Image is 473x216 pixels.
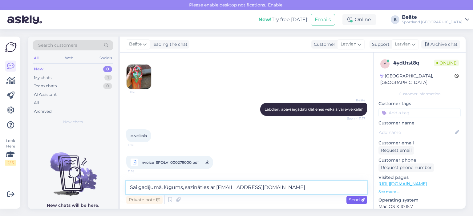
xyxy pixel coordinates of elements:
[380,73,455,86] div: [GEOGRAPHIC_DATA], [GEOGRAPHIC_DATA]
[311,41,335,48] div: Customer
[129,41,142,48] span: Beāte
[378,108,461,117] input: Add a tag
[378,203,461,210] p: Mac OS X 10.15.7
[258,16,308,23] div: Try free [DATE]:
[395,41,410,48] span: Latvian
[104,75,112,81] div: 1
[34,100,39,106] div: All
[434,60,459,66] span: Online
[378,174,461,181] p: Visited pages
[378,189,461,194] p: See more ...
[378,157,461,163] p: Customer phone
[391,15,399,24] div: B
[342,116,365,121] span: Seen ✓ 11:17
[34,108,52,115] div: Archived
[34,83,57,89] div: Team chats
[98,54,113,62] div: Socials
[127,65,151,89] img: Attachment
[393,59,434,67] div: # ydthst8q
[128,167,151,175] span: 11:18
[131,133,147,138] span: e-veikala
[379,129,454,136] input: Add name
[342,98,365,103] span: Beāte
[140,159,199,166] span: Invoice_SPOLV_000279000.pdf
[38,42,77,49] span: Search customers
[47,202,99,209] p: New chats will be here.
[378,100,461,107] p: Customer tags
[34,92,57,98] div: AI Assistant
[421,40,460,49] div: Archive chat
[63,119,83,125] span: New chats
[258,17,272,22] b: New!
[5,138,16,166] div: Look Here
[64,54,75,62] div: Web
[33,54,40,62] div: All
[265,107,363,112] span: Labdien, apavi iegādāti klātienes veikalā vai e-veikalā?
[103,83,112,89] div: 0
[28,141,118,197] img: No chats
[126,181,367,194] textarea: Šai gadījumā, lūgums, sazināties ar [EMAIL_ADDRESS][DOMAIN_NAME]
[402,15,463,20] div: Beāte
[378,163,434,172] div: Request phone number
[402,15,469,25] a: BeāteSportland [GEOGRAPHIC_DATA]
[5,160,16,166] div: 2 / 3
[378,91,461,97] div: Customer information
[128,143,151,147] span: 11:18
[370,41,390,48] div: Support
[342,14,376,25] div: Online
[34,66,43,72] div: New
[341,41,356,48] span: Latvian
[402,20,463,25] div: Sportland [GEOGRAPHIC_DATA]
[378,140,461,146] p: Customer email
[150,41,188,48] div: leading the chat
[126,196,163,204] div: Private note
[378,120,461,126] p: Customer name
[378,181,427,187] a: [URL][DOMAIN_NAME]
[266,2,284,8] span: Enable
[349,197,365,202] span: Send
[5,41,17,53] img: Askly Logo
[128,89,152,94] span: 11:12
[34,75,51,81] div: My chats
[103,66,112,72] div: 0
[378,197,461,203] p: Operating system
[378,146,414,155] div: Request email
[126,156,213,169] a: Invoice_SPOLV_000279000.pdf11:18
[311,14,335,26] button: Emails
[384,61,386,66] span: y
